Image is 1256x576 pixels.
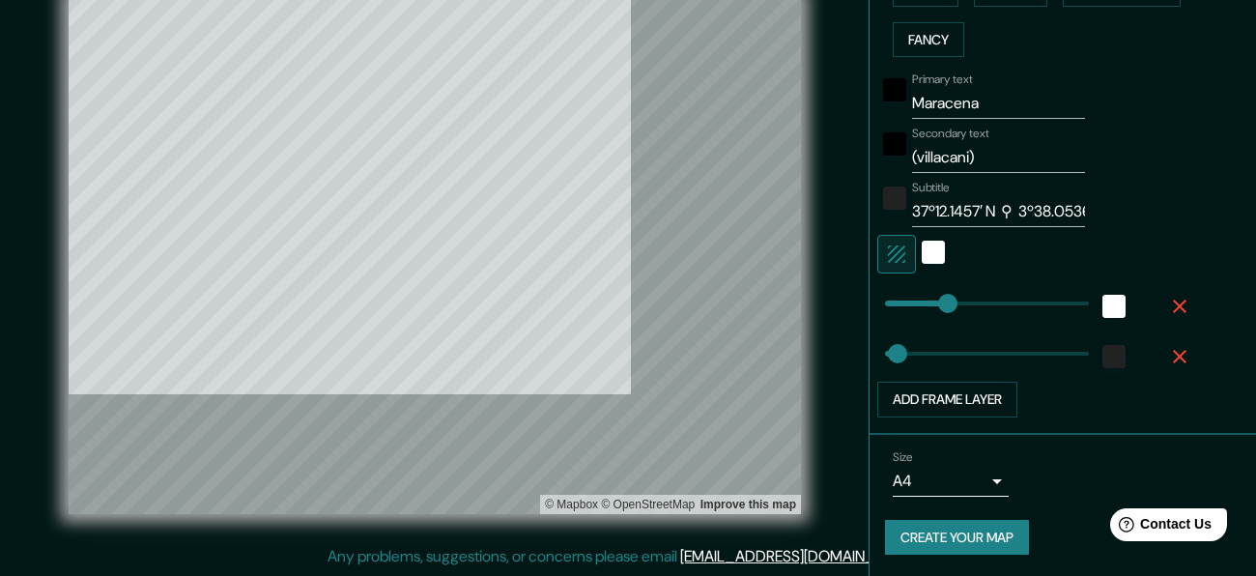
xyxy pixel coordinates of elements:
[893,22,964,58] button: Fancy
[893,448,913,465] label: Size
[883,132,906,156] button: black
[601,498,695,511] a: OpenStreetMap
[912,180,950,196] label: Subtitle
[545,498,598,511] a: Mapbox
[680,546,919,566] a: [EMAIL_ADDRESS][DOMAIN_NAME]
[328,545,922,568] p: Any problems, suggestions, or concerns please email .
[700,498,796,511] a: Map feedback
[885,520,1029,556] button: Create your map
[1084,501,1235,555] iframe: Help widget launcher
[893,466,1009,497] div: A4
[883,187,906,210] button: color-222222
[883,78,906,101] button: black
[912,72,972,88] label: Primary text
[922,241,945,264] button: white
[1102,295,1126,318] button: white
[1102,345,1126,368] button: color-222222
[912,126,989,142] label: Secondary text
[877,382,1017,418] button: Add frame layer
